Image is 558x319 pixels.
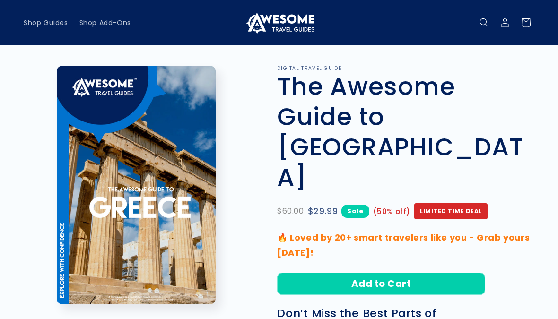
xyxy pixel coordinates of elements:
span: $60.00 [277,205,304,218]
span: Limited Time Deal [414,203,488,219]
summary: Search [474,12,495,33]
a: Awesome Travel Guides [240,8,318,37]
span: Sale [341,205,369,217]
a: Shop Add-Ons [74,13,137,33]
a: Shop Guides [18,13,74,33]
img: Awesome Travel Guides [244,11,314,34]
span: (50% off) [373,205,410,218]
span: Shop Guides [24,18,68,27]
h1: The Awesome Guide to [GEOGRAPHIC_DATA] [277,71,534,192]
span: $29.99 [308,204,338,219]
span: Shop Add-Ons [79,18,131,27]
p: DIGITAL TRAVEL GUIDE [277,66,534,71]
button: Add to Cart [277,273,485,295]
p: 🔥 Loved by 20+ smart travelers like you - Grab yours [DATE]! [277,230,534,261]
